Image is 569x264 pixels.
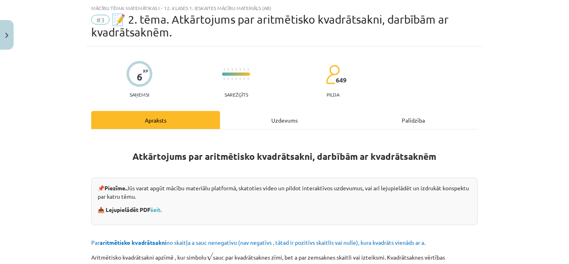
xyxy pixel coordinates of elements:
div: Apraksts [91,111,220,129]
span: #3 [91,15,110,24]
span: Par no skaitļa a sauc nenegatīvu (nav negatīvs , tātad ir pozitīvs skaitlis vai nulle), kura kvad... [91,239,425,246]
strong: Piezīme. [104,184,126,191]
div: Mācību tēma: Matemātikas i - 12. klases 1. ieskaites mācību materiāls (ab) [91,5,478,11]
div: 6 [137,71,142,83]
div: Uzdevums [220,111,349,129]
span: 649 [336,77,347,84]
img: icon-close-lesson-0947bae3869378f0d4975bcd49f059093ad1ed9edebbc8119c70593378902aed.svg [5,33,8,38]
p: Sarežģīts [224,92,248,97]
span: 📝 2. tēma. Atkārtojums par aritmētisko kvadrātsakni, darbībām ar kvadrātsaknēm. [91,13,449,39]
strong: Atkārtojums par aritmētisko kvadrātsakni, darbībām ar kvadrātsaknēm [133,151,437,162]
a: šeit. [150,206,162,213]
p: Saņemsi [126,92,152,97]
p: pilda [327,92,339,97]
b: aritmētisko kvadrātsakni [100,239,166,246]
span: √ [206,252,213,261]
p: 📌 Jūs varat apgūt mācību materiālu platformā, skatoties video un pildot interaktīvos uzdevumus, v... [98,184,471,201]
img: students-c634bb4e5e11cddfef0936a35e636f08e4e9abd3cc4e673bd6f9a4125e45ecb1.svg [326,64,340,85]
span: XP [143,69,148,73]
div: Palīdzība [349,111,478,129]
strong: 📥 Lejupielādēt PDF [98,206,163,213]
